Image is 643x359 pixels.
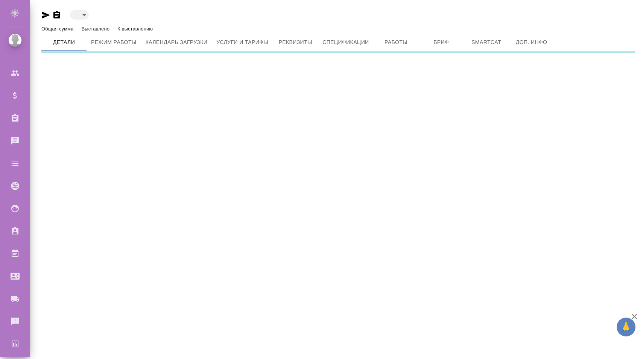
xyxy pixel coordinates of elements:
div: ​ [70,10,89,20]
span: Календарь загрузки [146,38,208,47]
button: 🙏 [617,318,635,336]
span: Услуги и тарифы [216,38,268,47]
button: Скопировать ссылку [52,11,61,20]
p: Выставлено [81,26,111,32]
span: Работы [378,38,414,47]
span: Smartcat [468,38,505,47]
span: Режим работы [91,38,137,47]
span: Реквизиты [277,38,313,47]
p: К выставлению [117,26,155,32]
span: Детали [46,38,82,47]
span: 🙏 [620,319,632,335]
p: Общая сумма [41,26,75,32]
span: Спецификации [322,38,369,47]
span: Бриф [423,38,459,47]
button: Скопировать ссылку для ЯМессенджера [41,11,50,20]
span: Доп. инфо [514,38,550,47]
